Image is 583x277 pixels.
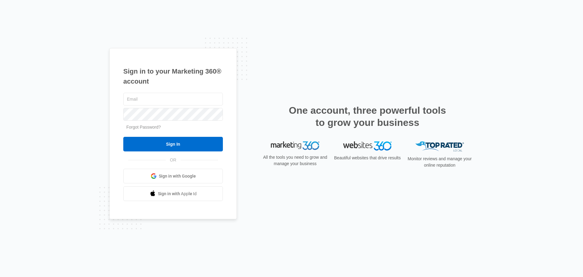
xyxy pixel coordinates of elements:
[159,173,196,179] span: Sign in with Google
[123,137,223,151] input: Sign In
[343,141,392,150] img: Websites 360
[271,141,319,150] img: Marketing 360
[158,191,197,197] span: Sign in with Apple Id
[123,169,223,183] a: Sign in with Google
[287,104,448,129] h2: One account, three powerful tools to grow your business
[415,141,464,151] img: Top Rated Local
[333,155,401,161] p: Beautiful websites that drive results
[406,156,474,168] p: Monitor reviews and manage your online reputation
[126,125,161,130] a: Forgot Password?
[123,66,223,86] h1: Sign in to your Marketing 360® account
[123,93,223,106] input: Email
[166,157,181,163] span: OR
[261,154,329,167] p: All the tools you need to grow and manage your business
[123,186,223,201] a: Sign in with Apple Id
